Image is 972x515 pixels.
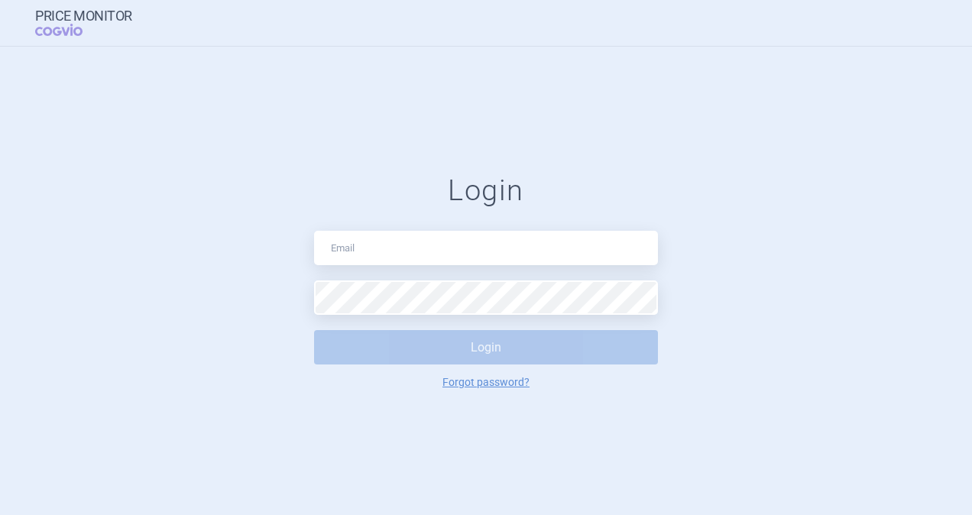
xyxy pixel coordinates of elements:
span: COGVIO [35,24,104,36]
a: Price MonitorCOGVIO [35,8,132,37]
h1: Login [314,173,658,209]
strong: Price Monitor [35,8,132,24]
a: Forgot password? [442,377,530,387]
input: Email [314,231,658,265]
button: Login [314,330,658,364]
